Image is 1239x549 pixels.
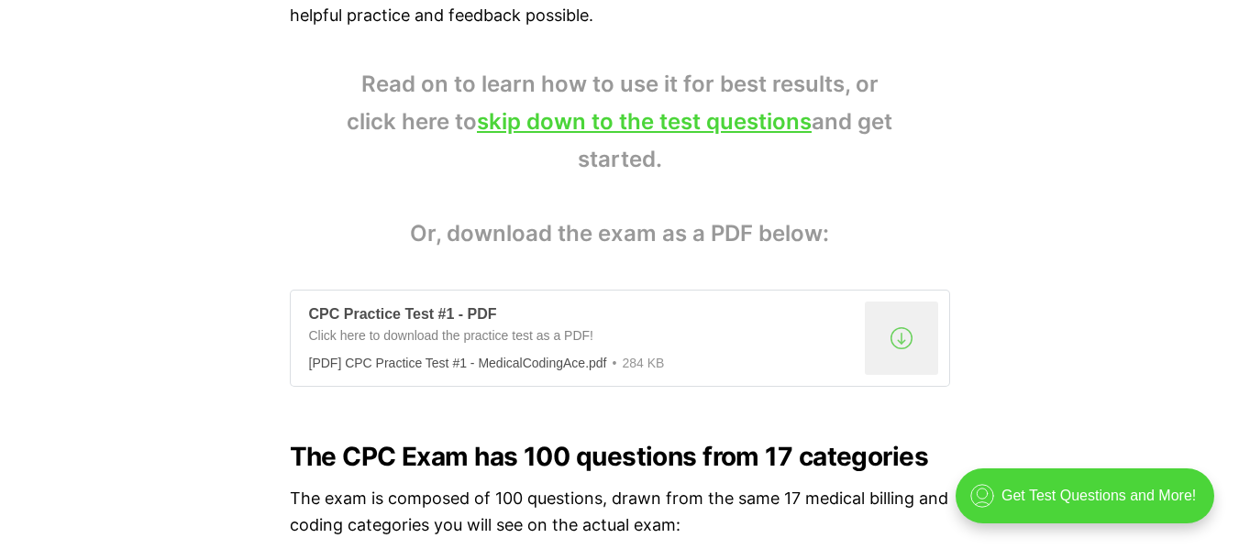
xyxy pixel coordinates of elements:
div: [PDF] CPC Practice Test #1 - MedicalCodingAce.pdf [309,356,607,370]
h2: The CPC Exam has 100 questions from 17 categories [290,442,950,471]
p: The exam is composed of 100 questions, drawn from the same 17 medical billing and coding categori... [290,486,950,539]
blockquote: Read on to learn how to use it for best results, or click here to and get started. Or, download t... [290,66,950,253]
div: Click here to download the practice test as a PDF! [309,327,857,350]
div: 284 KB [607,355,665,371]
a: skip down to the test questions [477,108,812,135]
a: CPC Practice Test #1 - PDFClick here to download the practice test as a PDF![PDF] CPC Practice Te... [290,290,950,387]
div: CPC Practice Test #1 - PDF [309,305,857,324]
iframe: portal-trigger [940,459,1239,549]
